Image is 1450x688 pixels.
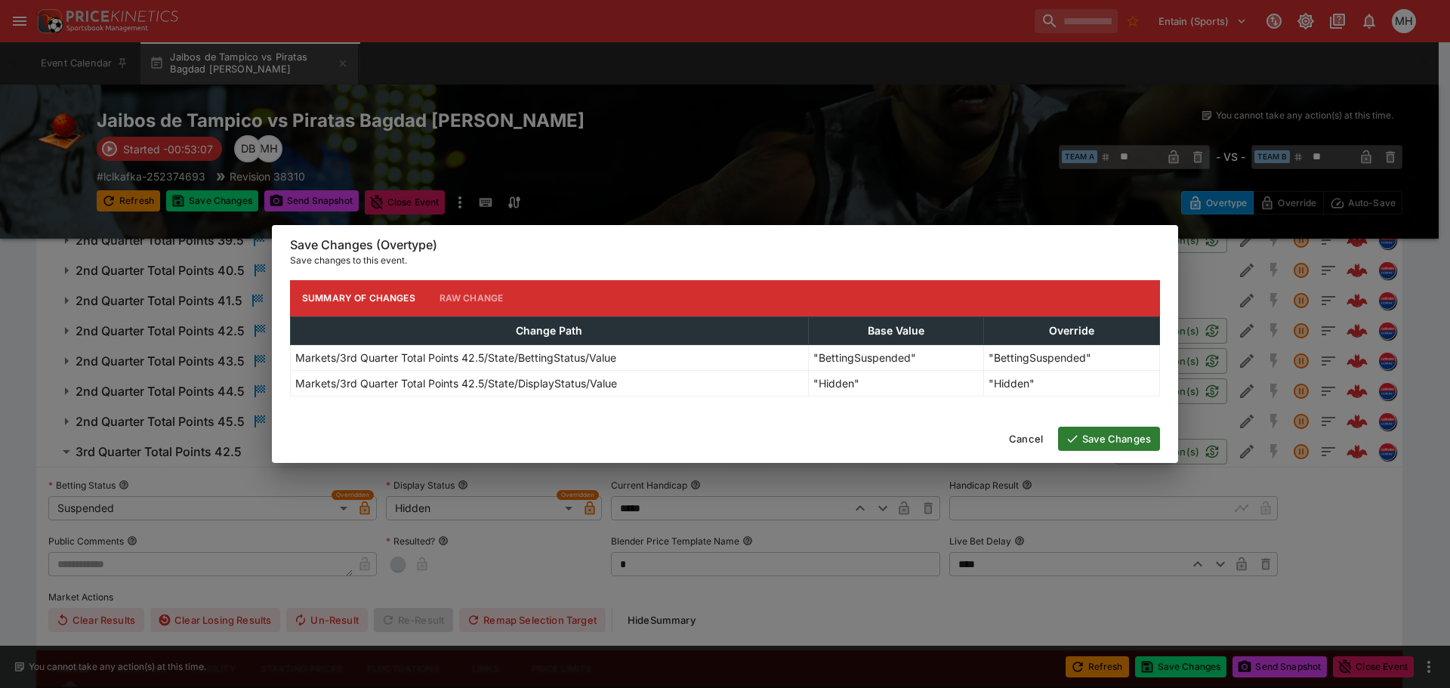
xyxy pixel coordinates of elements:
[291,316,809,344] th: Change Path
[984,370,1160,396] td: "Hidden"
[290,237,1160,253] h6: Save Changes (Overtype)
[1058,427,1160,451] button: Save Changes
[290,280,427,316] button: Summary of Changes
[295,375,617,391] p: Markets/3rd Quarter Total Points 42.5/State/DisplayStatus/Value
[984,344,1160,370] td: "BettingSuspended"
[290,253,1160,268] p: Save changes to this event.
[427,280,516,316] button: Raw Change
[808,316,984,344] th: Base Value
[808,370,984,396] td: "Hidden"
[1000,427,1052,451] button: Cancel
[984,316,1160,344] th: Override
[295,350,616,366] p: Markets/3rd Quarter Total Points 42.5/State/BettingStatus/Value
[808,344,984,370] td: "BettingSuspended"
